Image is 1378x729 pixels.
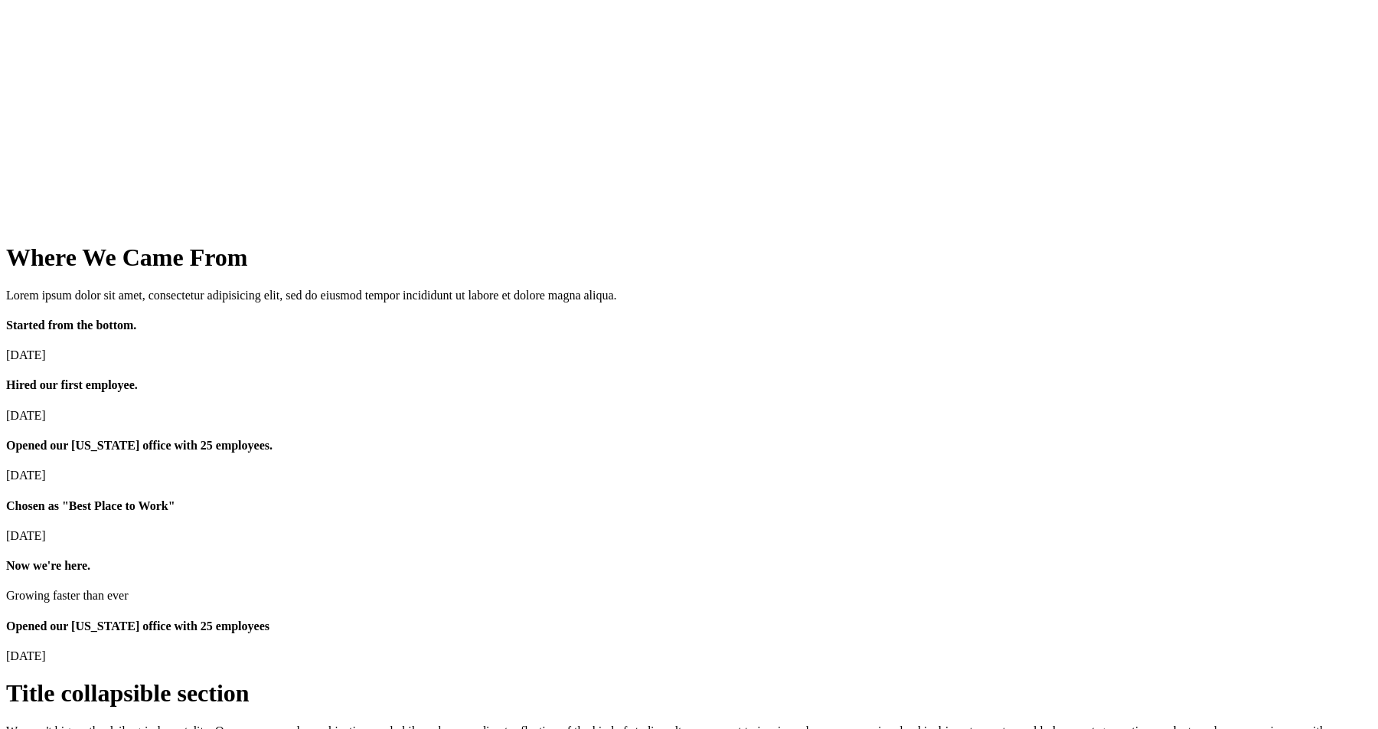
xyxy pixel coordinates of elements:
h1: Where We Came From [6,244,1372,272]
h1: Title collapsible section [6,679,1372,708]
h4: Opened our [US_STATE] office with 25 employees. [6,439,1372,453]
h4: Hired our first employee. [6,378,1372,392]
h4: Chosen as "Best Place to Work" [6,499,1372,513]
p: [DATE] [6,409,1372,423]
h4: Opened our [US_STATE] office with 25 employees [6,619,1372,633]
p: [DATE] [6,529,1372,543]
p: [DATE] [6,348,1372,362]
p: Lorem ipsum dolor sit amet, consectetur adipisicing elit, sed do eiusmod tempor incididunt ut lab... [6,289,1372,302]
h4: Now we're here. [6,559,1372,573]
p: [DATE] [6,649,1372,663]
h4: Started from the bottom. [6,319,1372,332]
p: [DATE] [6,469,1372,482]
p: Growing faster than ever [6,589,1372,603]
